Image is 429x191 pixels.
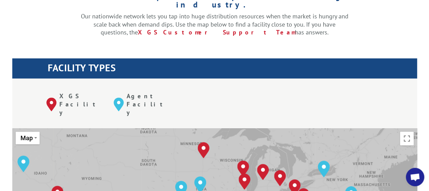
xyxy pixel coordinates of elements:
p: Agent Facility [127,92,171,116]
h1: FACILITY TYPES [48,63,417,76]
a: Open chat [406,168,424,186]
div: Detroit, MI [274,170,286,186]
button: Toggle fullscreen view [400,132,414,145]
button: Change map style [16,132,40,144]
div: Rochester, NY [318,161,330,177]
div: Grand Rapids, MI [257,164,269,180]
p: Our nationwide network lets you tap into huge distribution resources when the market is hungry an... [81,12,348,36]
div: Boise, ID [17,156,29,172]
p: XGS Facility [59,92,103,116]
div: Chicago, IL [239,173,251,190]
a: XGS Customer Support Team [138,28,295,36]
div: Milwaukee, WI [237,160,249,177]
div: Minneapolis, MN [198,142,210,158]
span: Map [20,134,33,142]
